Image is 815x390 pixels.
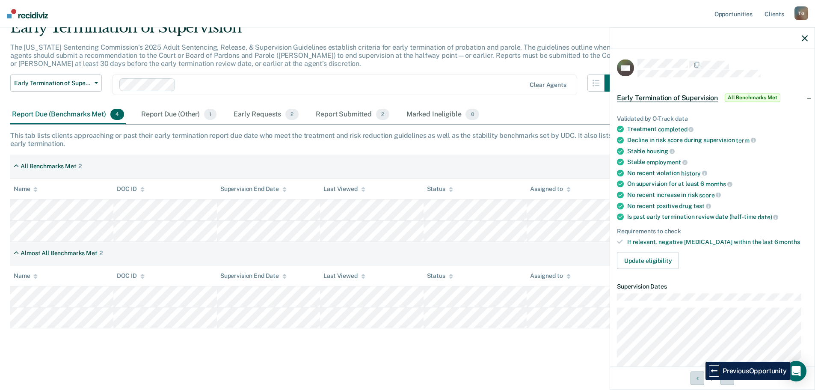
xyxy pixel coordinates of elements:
[78,163,82,170] div: 2
[14,80,91,87] span: Early Termination of Supervision
[376,109,389,120] span: 2
[699,191,721,198] span: score
[627,137,808,144] div: Decline in risk score during supervision
[794,6,808,20] div: T G
[617,227,808,235] div: Requirements to check
[627,158,808,166] div: Stable
[530,185,570,193] div: Assigned to
[610,366,815,389] div: 2 / 4
[617,115,808,122] div: Validated by O-Track data
[627,125,808,133] div: Treatment
[646,159,687,166] span: employment
[110,109,124,120] span: 4
[779,238,800,245] span: months
[204,109,216,120] span: 1
[725,93,780,102] span: All Benchmarks Met
[758,214,778,220] span: date)
[617,252,679,269] button: Update eligibility
[323,272,365,280] div: Last Viewed
[405,105,481,124] div: Marked Ineligible
[427,272,453,280] div: Status
[627,180,808,188] div: On supervision for at least 6
[285,109,299,120] span: 2
[691,371,704,385] button: Previous Opportunity
[530,81,566,89] div: Clear agents
[693,202,711,209] span: test
[530,272,570,280] div: Assigned to
[736,137,756,143] span: term
[646,148,675,155] span: housing
[427,185,453,193] div: Status
[627,191,808,199] div: No recent increase in risk
[117,185,144,193] div: DOC ID
[314,105,391,124] div: Report Submitted
[627,169,808,177] div: No recent violation
[10,43,619,68] p: The [US_STATE] Sentencing Commission’s 2025 Adult Sentencing, Release, & Supervision Guidelines e...
[627,147,808,155] div: Stable
[21,250,98,257] div: Almost All Benchmarks Met
[139,105,218,124] div: Report Due (Other)
[627,213,808,221] div: Is past early termination review date (half-time
[617,283,808,290] dt: Supervision Dates
[617,93,718,102] span: Early Termination of Supervision
[705,181,732,188] span: months
[658,126,694,133] span: completed
[786,361,806,381] div: Open Intercom Messenger
[323,185,365,193] div: Last Viewed
[220,272,287,280] div: Supervision End Date
[14,185,38,193] div: Name
[10,19,622,43] div: Early Termination of Supervision
[232,105,300,124] div: Early Requests
[14,272,38,280] div: Name
[99,250,103,257] div: 2
[627,238,808,245] div: If relevant, negative [MEDICAL_DATA] within the last 6
[681,170,707,176] span: history
[10,105,126,124] div: Report Due (Benchmarks Met)
[21,163,76,170] div: All Benchmarks Met
[720,371,734,385] button: Next Opportunity
[7,9,48,18] img: Recidiviz
[117,272,144,280] div: DOC ID
[610,84,815,111] div: Early Termination of SupervisionAll Benchmarks Met
[465,109,479,120] span: 0
[10,131,805,148] div: This tab lists clients approaching or past their early termination report due date who meet the t...
[627,202,808,210] div: No recent positive drug
[220,185,287,193] div: Supervision End Date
